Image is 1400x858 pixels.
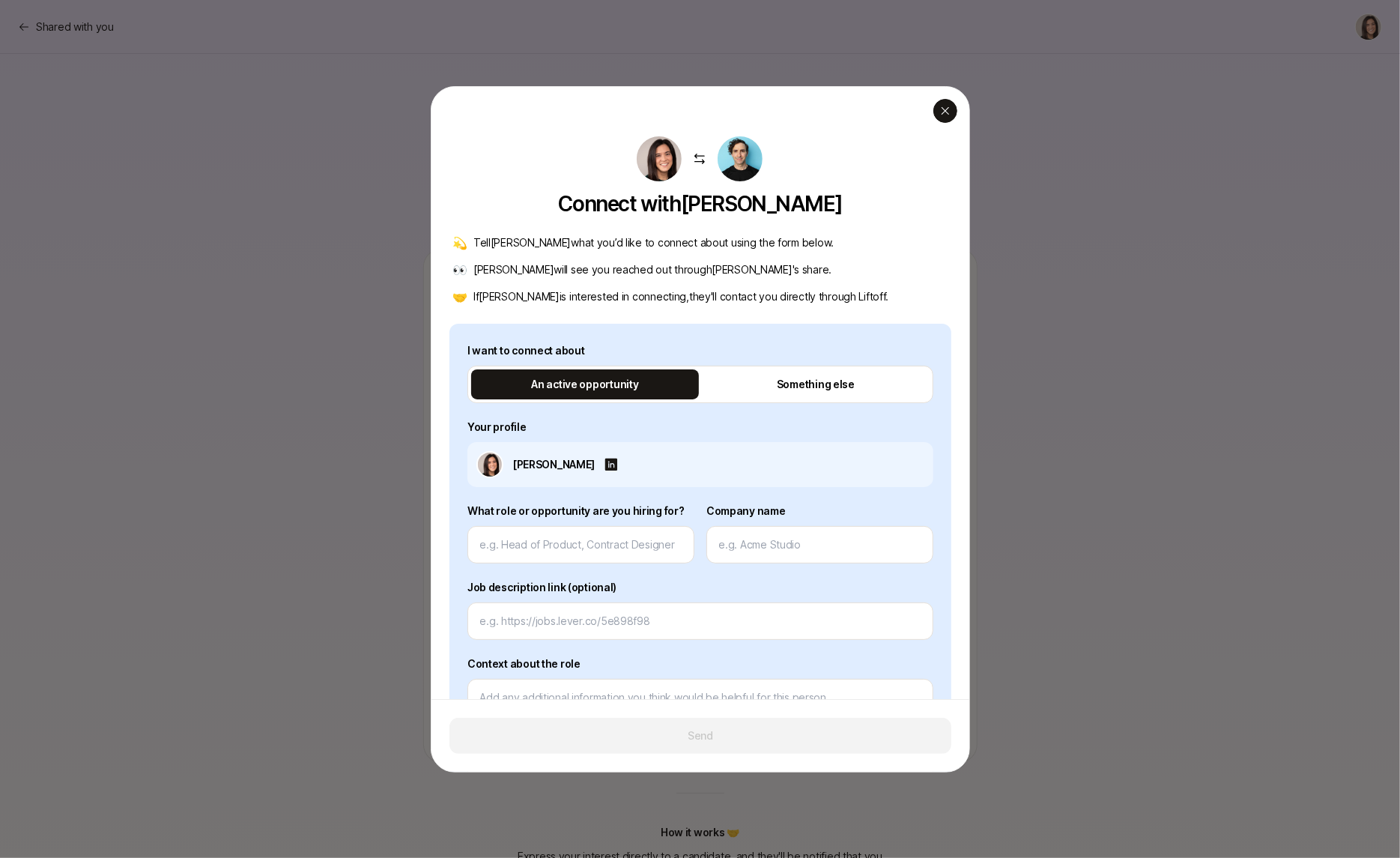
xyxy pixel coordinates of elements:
[480,536,682,554] input: e.g. Head of Product, Contract Designer
[558,192,842,216] p: Connect with [PERSON_NAME]
[467,342,933,360] label: I want to connect about
[467,418,933,436] label: Your profile
[467,502,694,520] label: What role or opportunity are you hiring for?
[719,536,921,554] input: e.g. Acme Studio
[512,456,595,474] p: [PERSON_NAME]
[467,578,933,596] label: Job description link (optional)
[452,288,467,306] span: 🤝
[467,655,933,673] label: Context about the role
[452,234,467,252] span: 💫
[478,453,502,477] img: 71d7b91d_d7cb_43b4_a7ea_a9b2f2cc6e03.jpg
[480,612,921,630] input: e.g. https://jobs.lever.co/5e898f98
[706,502,933,520] label: Company name
[718,136,763,181] img: 96d2a0e4_1874_4b12_b72d_b7b3d0246393.jpg
[452,261,467,279] span: 👀
[473,261,831,279] p: [PERSON_NAME] will see you reached out through [PERSON_NAME] 's share.
[473,234,834,252] p: Tell [PERSON_NAME] what you’d like to connect about using the form below.
[637,136,682,181] img: 71d7b91d_d7cb_43b4_a7ea_a9b2f2cc6e03.jpg
[531,375,638,393] p: An active opportunity
[473,288,888,306] p: If [PERSON_NAME] is interested in connecting, they 'll contact you directly through Liftoff.
[776,375,854,393] p: Something else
